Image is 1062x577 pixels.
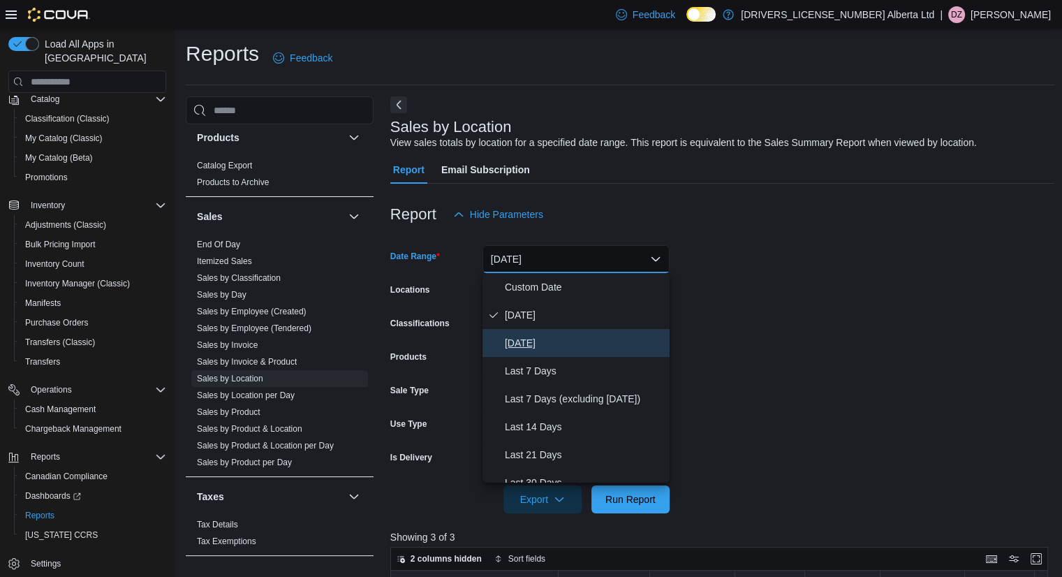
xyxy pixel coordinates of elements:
[3,447,172,467] button: Reports
[20,217,112,233] a: Adjustments (Classic)
[31,558,61,569] span: Settings
[20,169,73,186] a: Promotions
[505,335,664,351] span: [DATE]
[741,6,934,23] p: [DRIVERS_LICENSE_NUMBER] Alberta Ltd
[20,353,66,370] a: Transfers
[197,407,260,417] a: Sales by Product
[14,109,172,129] button: Classification (Classic)
[605,492,656,506] span: Run Report
[25,91,166,108] span: Catalog
[470,207,543,221] span: Hide Parameters
[3,196,172,215] button: Inventory
[25,448,66,465] button: Reports
[197,339,258,351] span: Sales by Invoice
[25,555,66,572] a: Settings
[290,51,332,65] span: Feedback
[25,510,54,521] span: Reports
[31,451,60,462] span: Reports
[14,486,172,506] a: Dashboards
[20,468,166,485] span: Canadian Compliance
[393,156,425,184] span: Report
[25,219,106,231] span: Adjustments (Classic)
[489,550,551,567] button: Sort fields
[951,6,962,23] span: DZ
[25,356,60,367] span: Transfers
[14,506,172,525] button: Reports
[390,530,1055,544] p: Showing 3 of 3
[20,507,166,524] span: Reports
[20,217,166,233] span: Adjustments (Classic)
[940,6,943,23] p: |
[197,177,269,188] span: Products to Archive
[197,519,238,530] span: Tax Details
[346,208,362,225] button: Sales
[20,401,101,418] a: Cash Management
[20,236,166,253] span: Bulk Pricing Import
[390,119,512,136] h3: Sales by Location
[197,390,295,401] span: Sales by Location per Day
[197,177,269,187] a: Products to Archive
[505,418,664,435] span: Last 14 Days
[25,529,98,541] span: [US_STATE] CCRS
[948,6,965,23] div: Doug Zimmerman
[197,423,302,434] span: Sales by Product & Location
[197,306,307,317] span: Sales by Employee (Created)
[14,254,172,274] button: Inventory Count
[20,275,166,292] span: Inventory Manager (Classic)
[610,1,681,29] a: Feedback
[25,448,166,465] span: Reports
[197,390,295,400] a: Sales by Location per Day
[482,245,670,273] button: [DATE]
[14,467,172,486] button: Canadian Compliance
[197,289,246,300] span: Sales by Day
[346,488,362,505] button: Taxes
[20,130,166,147] span: My Catalog (Classic)
[25,172,68,183] span: Promotions
[31,200,65,211] span: Inventory
[390,351,427,363] label: Products
[14,293,172,313] button: Manifests
[20,421,127,437] a: Chargeback Management
[512,485,573,513] span: Export
[20,401,166,418] span: Cash Management
[197,272,281,284] span: Sales by Classification
[186,516,374,555] div: Taxes
[390,385,429,396] label: Sale Type
[31,94,59,105] span: Catalog
[14,333,172,352] button: Transfers (Classic)
[686,7,716,22] input: Dark Mode
[20,130,108,147] a: My Catalog (Classic)
[20,256,166,272] span: Inventory Count
[197,256,252,267] span: Itemized Sales
[20,236,101,253] a: Bulk Pricing Import
[197,373,263,384] span: Sales by Location
[25,298,61,309] span: Manifests
[390,136,977,150] div: View sales totals by location for a specified date range. This report is equivalent to the Sales ...
[1028,550,1045,567] button: Enter fullscreen
[25,197,71,214] button: Inventory
[20,169,166,186] span: Promotions
[441,156,530,184] span: Email Subscription
[20,527,166,543] span: Washington CCRS
[508,553,545,564] span: Sort fields
[39,37,166,65] span: Load All Apps in [GEOGRAPHIC_DATA]
[25,490,81,502] span: Dashboards
[197,210,223,224] h3: Sales
[197,457,292,468] span: Sales by Product per Day
[14,525,172,545] button: [US_STATE] CCRS
[3,380,172,400] button: Operations
[20,256,90,272] a: Inventory Count
[186,40,259,68] h1: Reports
[25,258,84,270] span: Inventory Count
[591,485,670,513] button: Run Report
[25,133,103,144] span: My Catalog (Classic)
[25,91,65,108] button: Catalog
[505,474,664,491] span: Last 30 Days
[482,273,670,483] div: Select listbox
[25,381,166,398] span: Operations
[14,313,172,333] button: Purchase Orders
[197,374,263,384] a: Sales by Location
[25,404,96,415] span: Cash Management
[197,356,297,367] span: Sales by Invoice & Product
[197,273,281,283] a: Sales by Classification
